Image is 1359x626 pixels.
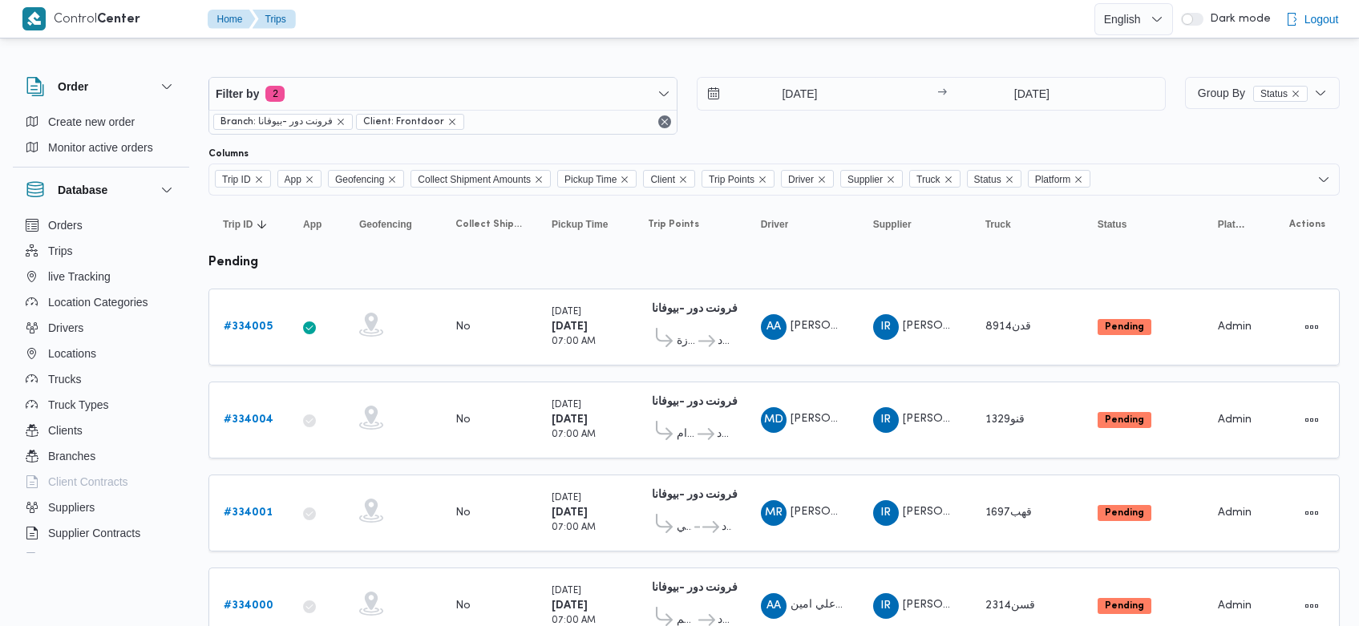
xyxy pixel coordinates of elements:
span: Filter by [216,84,259,103]
button: Remove Pickup Time from selection in this group [620,175,629,184]
span: قسم الأهرام [677,425,695,444]
a: #334001 [224,503,273,523]
span: Collect Shipment Amounts [455,218,523,231]
span: IR [880,314,891,340]
span: Client [650,171,675,188]
button: Drivers [19,315,183,341]
span: [PERSON_NAME][DATE] [PERSON_NAME] [903,507,1124,517]
span: IR [880,407,891,433]
b: [DATE] [552,600,588,611]
button: Open list of options [1317,173,1330,186]
span: Admin [1218,507,1252,518]
b: [DATE] [552,414,588,425]
span: [PERSON_NAME] [791,507,882,517]
button: Group ByStatusremove selected entity [1185,77,1340,109]
button: Remove Trip ID from selection in this group [254,175,264,184]
div: Mahmood Rafat Abadalaziam Amam [761,500,787,526]
label: Columns [208,147,249,160]
span: Admin [1218,414,1252,425]
span: Geofencing [328,170,404,188]
button: Suppliers [19,495,183,520]
span: Status [974,171,1001,188]
button: Actions [1299,407,1325,433]
small: [DATE] [552,494,581,503]
span: Trip Points [702,170,775,188]
span: Admin [1218,600,1252,611]
span: Client: Frontdoor [356,114,464,130]
span: Location Categories [48,293,148,312]
span: Truck [909,170,961,188]
span: Pickup Time [557,170,637,188]
span: Platform [1218,218,1245,231]
span: Clients [48,421,83,440]
span: Platform [1035,171,1071,188]
button: Supplier [867,212,963,237]
span: [PERSON_NAME][DATE] [PERSON_NAME] [903,414,1124,424]
button: live Tracking [19,264,183,289]
button: Remove Platform from selection in this group [1074,175,1083,184]
span: Truck [985,218,1011,231]
span: Truck Types [48,395,108,414]
button: Actions [1299,314,1325,340]
span: Actions [1289,218,1325,231]
button: Order [26,77,176,96]
span: Orders [48,216,83,235]
span: Group By Status [1198,87,1308,99]
span: قسم الدقي [677,518,692,537]
button: Devices [19,546,183,571]
span: live Tracking [48,267,111,286]
b: pending [208,256,258,269]
button: Monitor active orders [19,135,183,160]
span: Admin [1218,321,1252,332]
div: Ibrahem Rmdhan Ibrahem Athman AbobIsha [873,500,899,526]
span: Trips [48,241,73,260]
b: فرونت دور -بيوفانا [652,490,738,500]
button: Home [208,10,256,29]
span: Geofencing [359,218,412,231]
span: Driver [781,170,834,188]
button: remove selected entity [447,117,457,127]
span: [PERSON_NAME][DATE] [PERSON_NAME] [903,600,1124,610]
button: remove selected entity [1291,89,1300,99]
button: Truck [979,212,1075,237]
button: Remove App from selection in this group [305,175,314,184]
span: Pending [1098,598,1151,614]
b: Pending [1105,322,1144,332]
span: Client [643,170,695,188]
span: MR [765,500,783,526]
b: # 334005 [224,321,273,332]
span: Driver [761,218,789,231]
b: [DATE] [552,321,588,332]
button: Supplier Contracts [19,520,183,546]
span: قهب1697 [985,507,1032,518]
button: Branches [19,443,183,469]
a: #334000 [224,596,273,616]
small: 07:00 AM [552,616,596,625]
div: No [455,506,471,520]
div: Database [13,212,189,559]
button: Trips [253,10,296,29]
span: Pending [1098,319,1151,335]
span: Suppliers [48,498,95,517]
span: IR [880,593,891,619]
b: Center [97,14,140,26]
span: App [277,170,322,188]
span: Drivers [48,318,83,337]
button: Remove Truck from selection in this group [944,175,953,184]
span: 2 active filters [265,86,285,102]
h3: Order [58,77,88,96]
button: Orders [19,212,183,238]
small: 07:00 AM [552,523,596,532]
small: [DATE] [552,401,581,410]
span: AA [766,593,781,619]
span: Locations [48,344,96,363]
span: Trip ID [222,171,251,188]
span: Logout [1304,10,1339,29]
span: Pending [1098,505,1151,521]
span: فرونت دور مسطرد [722,518,732,537]
span: Trucks [48,370,81,389]
b: فرونت دور -بيوفانا [652,304,738,314]
button: Remove Status from selection in this group [1005,175,1014,184]
span: Truck [916,171,940,188]
small: [DATE] [552,308,581,317]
